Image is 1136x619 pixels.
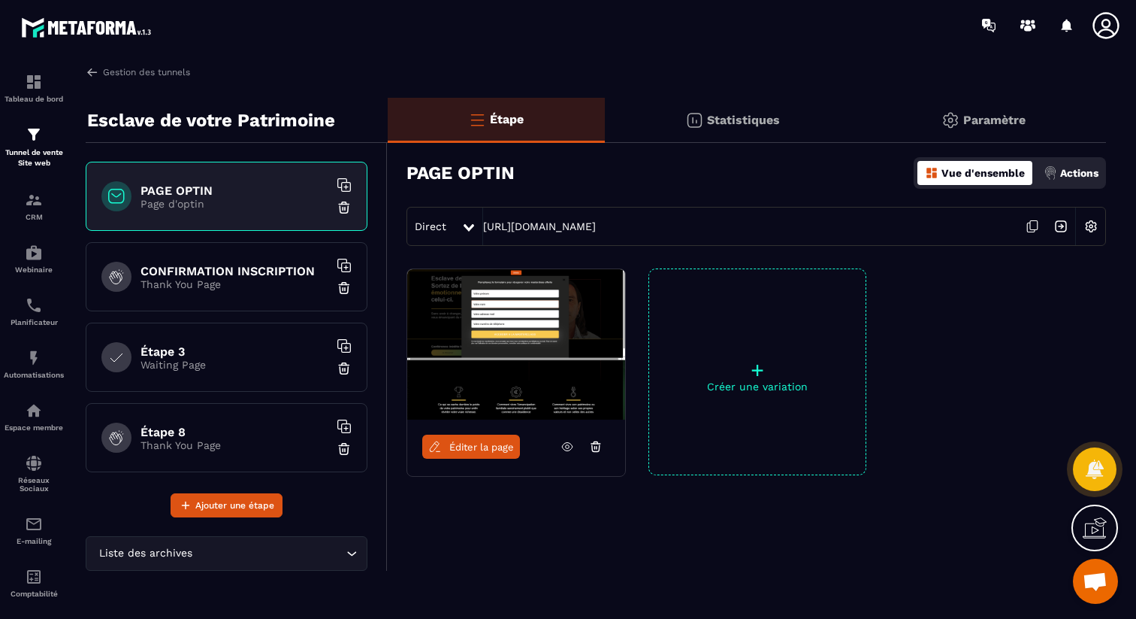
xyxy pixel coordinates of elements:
p: Webinaire [4,266,64,274]
a: formationformationTableau de bord [4,62,64,114]
img: setting-w.858f3a88.svg [1077,212,1105,241]
p: Planificateur [4,318,64,326]
img: email [25,515,43,533]
img: logo [21,14,156,41]
a: automationsautomationsAutomatisations [4,338,64,390]
p: Tableau de bord [4,95,64,103]
p: Thank You Page [140,278,328,290]
img: arrow [86,65,99,79]
p: Espace membre [4,423,64,432]
h6: CONFIRMATION INSCRIPTION [140,264,328,278]
img: automations [25,349,43,367]
img: formation [25,191,43,209]
div: Ouvrir le chat [1073,559,1118,604]
p: + [649,360,866,381]
input: Search for option [195,545,343,562]
div: Search for option [86,536,367,571]
img: accountant [25,568,43,586]
img: trash [337,441,352,457]
p: Créer une variation [649,381,866,393]
img: trash [337,361,352,376]
h6: Étape 8 [140,425,328,439]
img: automations [25,244,43,262]
img: trash [337,281,352,296]
img: scheduler [25,296,43,314]
img: social-network [25,454,43,472]
p: Réseaux Sociaux [4,476,64,493]
p: Waiting Page [140,359,328,371]
img: automations [25,402,43,420]
h3: PAGE OPTIN [406,162,515,184]
p: Esclave de votre Patrimoine [87,105,335,135]
button: Ajouter une étape [171,493,282,517]
p: Page d'optin [140,198,328,210]
p: E-mailing [4,537,64,545]
a: formationformationCRM [4,180,64,232]
p: Comptabilité [4,590,64,598]
p: Vue d'ensemble [941,167,1025,179]
p: Tunnel de vente Site web [4,147,64,168]
a: accountantaccountantComptabilité [4,557,64,609]
p: Thank You Page [140,439,328,451]
a: social-networksocial-networkRéseaux Sociaux [4,443,64,504]
a: Éditer la page [422,435,520,459]
a: automationsautomationsEspace membre [4,390,64,443]
p: CRM [4,213,64,221]
a: emailemailE-mailing [4,504,64,557]
img: setting-gr.5f69749f.svg [941,111,959,129]
p: Statistiques [707,113,780,127]
p: Étape [490,112,524,126]
p: Actions [1060,167,1098,179]
a: automationsautomationsWebinaire [4,232,64,285]
img: trash [337,200,352,215]
h6: PAGE OPTIN [140,184,328,198]
span: Liste des archives [95,545,195,562]
img: formation [25,73,43,91]
img: stats.20deebd0.svg [685,111,703,129]
img: formation [25,126,43,144]
p: Paramètre [963,113,1026,127]
img: image [407,269,625,420]
h6: Étape 3 [140,344,328,359]
a: schedulerschedulerPlanificateur [4,285,64,338]
img: actions.d6e523a2.png [1044,166,1057,180]
img: arrow-next.bcc2205e.svg [1047,212,1075,241]
a: [URL][DOMAIN_NAME] [483,220,596,232]
span: Éditer la page [449,441,514,453]
img: bars-o.4a397970.svg [468,111,486,129]
p: Automatisations [4,371,64,379]
a: Gestion des tunnels [86,65,190,79]
img: dashboard-orange.40269519.svg [925,166,938,180]
span: Ajouter une étape [195,498,274,513]
span: Direct [415,220,446,232]
a: formationformationTunnel de vente Site web [4,114,64,180]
